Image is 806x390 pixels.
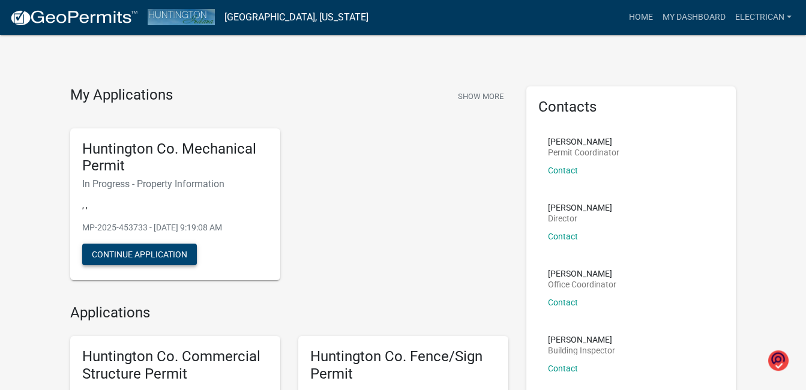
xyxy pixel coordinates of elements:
p: MP-2025-453733 - [DATE] 9:19:08 AM [82,221,268,234]
h4: Applications [70,304,508,322]
h6: In Progress - Property Information [82,178,268,190]
p: Director [548,214,612,223]
a: Electrican [730,6,796,29]
p: Permit Coordinator [548,148,619,157]
p: [PERSON_NAME] [548,203,612,212]
h5: Contacts [538,98,724,116]
a: Home [624,6,658,29]
a: Contact [548,298,578,307]
p: Building Inspector [548,346,615,355]
img: Huntington County, Indiana [148,9,215,25]
a: [GEOGRAPHIC_DATA], [US_STATE] [224,7,368,28]
a: Contact [548,232,578,241]
h5: Huntington Co. Mechanical Permit [82,140,268,175]
button: Show More [453,86,508,106]
p: [PERSON_NAME] [548,335,615,344]
a: Contact [548,364,578,373]
h5: Huntington Co. Commercial Structure Permit [82,348,268,383]
h4: My Applications [70,86,173,104]
img: o1IwAAAABJRU5ErkJggg== [768,350,789,372]
p: , , [82,199,268,212]
h5: Huntington Co. Fence/Sign Permit [310,348,496,383]
p: [PERSON_NAME] [548,269,616,278]
a: Contact [548,166,578,175]
button: Continue Application [82,244,197,265]
p: Office Coordinator [548,280,616,289]
a: My Dashboard [658,6,730,29]
p: [PERSON_NAME] [548,137,619,146]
